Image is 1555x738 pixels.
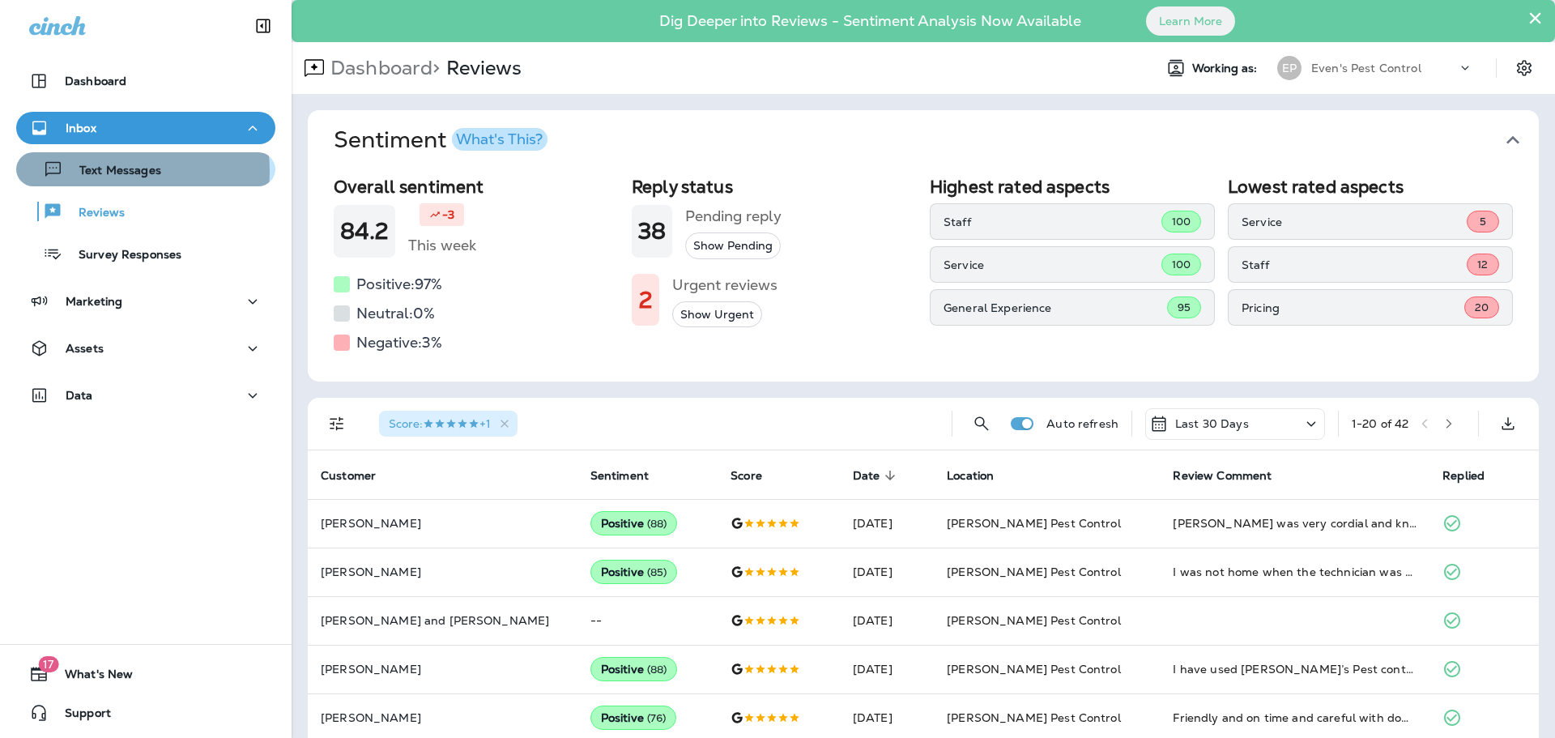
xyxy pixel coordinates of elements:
span: Sentiment [590,469,649,483]
p: Staff [1242,258,1467,271]
h5: Neutral: 0 % [356,301,435,326]
span: [PERSON_NAME] Pest Control [947,613,1121,628]
span: 95 [1178,301,1191,314]
p: Survey Responses [62,248,181,263]
span: What's New [49,668,133,687]
div: 1 - 20 of 42 [1352,417,1408,430]
p: Staff [944,215,1161,228]
span: ( 76 ) [647,711,667,725]
h5: This week [408,232,476,258]
button: Reviews [16,194,275,228]
span: Location [947,469,994,483]
span: ( 85 ) [647,565,667,579]
div: Positive [590,511,678,535]
p: Marketing [66,295,122,308]
p: Reviews [62,206,125,221]
button: Marketing [16,285,275,318]
td: -- [577,596,718,645]
h2: Highest rated aspects [930,177,1215,197]
h2: Overall sentiment [334,177,619,197]
h5: Negative: 3 % [356,330,442,356]
button: Settings [1510,53,1539,83]
button: Survey Responses [16,237,275,271]
button: Support [16,697,275,729]
span: Customer [321,469,376,483]
span: Review Comment [1173,468,1293,483]
p: Reviews [440,56,522,80]
div: Friendly and on time and careful with downstairs windows [1173,710,1417,726]
span: Sentiment [590,468,670,483]
p: Last 30 Days [1175,417,1249,430]
div: I was not home when the technician was here, but he phoned me, and when I returned home, there we... [1173,564,1417,580]
p: Even's Pest Control [1311,62,1421,75]
span: [PERSON_NAME] Pest Control [947,710,1121,725]
div: SentimentWhat's This? [308,170,1539,382]
h5: Pending reply [685,203,782,229]
button: Close [1527,5,1543,31]
button: 17What's New [16,658,275,690]
span: [PERSON_NAME] Pest Control [947,565,1121,579]
span: Score [731,469,762,483]
p: Service [944,258,1161,271]
span: Date [853,468,901,483]
span: Customer [321,468,397,483]
div: I have used Evan’s Pest control for the last couple of years and they have provided me with excel... [1173,661,1417,677]
span: ( 88 ) [647,663,667,676]
span: ( 88 ) [647,517,667,531]
p: Dashboard > [324,56,440,80]
p: [PERSON_NAME] [321,565,564,578]
h2: Reply status [632,177,917,197]
span: Replied [1442,468,1506,483]
button: Learn More [1146,6,1235,36]
span: 20 [1475,301,1489,314]
span: 100 [1172,258,1191,271]
button: Collapse Sidebar [241,10,286,42]
td: [DATE] [840,548,934,596]
div: Elijah was very cordial and knowledgeable. Great service. Would definitely recommend to others. [1173,515,1417,531]
p: [PERSON_NAME] [321,663,564,676]
p: Inbox [66,122,96,134]
p: Dig Deeper into Reviews - Sentiment Analysis Now Available [612,19,1128,23]
div: EP [1277,56,1302,80]
h1: 38 [638,218,666,245]
div: Positive [590,560,678,584]
span: Location [947,468,1015,483]
span: 5 [1480,215,1486,228]
span: Date [853,469,880,483]
h1: 84.2 [340,218,389,245]
p: Auto refresh [1046,417,1118,430]
p: -3 [442,207,454,223]
h1: 2 [638,287,653,314]
button: Show Pending [685,232,781,259]
td: [DATE] [840,596,934,645]
p: Service [1242,215,1467,228]
button: Inbox [16,112,275,144]
h5: Positive: 97 % [356,271,442,297]
p: [PERSON_NAME] [321,517,564,530]
h1: Sentiment [334,126,547,154]
h2: Lowest rated aspects [1228,177,1513,197]
span: Score [731,468,783,483]
p: Pricing [1242,301,1464,314]
button: Filters [321,407,353,440]
h5: Urgent reviews [672,272,777,298]
td: [DATE] [840,499,934,548]
span: 100 [1172,215,1191,228]
p: General Experience [944,301,1167,314]
button: SentimentWhat's This? [321,110,1552,170]
span: Review Comment [1173,469,1272,483]
button: Text Messages [16,152,275,186]
span: Replied [1442,469,1485,483]
button: Search Reviews [965,407,998,440]
div: What's This? [456,132,543,147]
p: [PERSON_NAME] and [PERSON_NAME] [321,614,564,627]
span: [PERSON_NAME] Pest Control [947,516,1121,531]
td: [DATE] [840,645,934,693]
span: 17 [38,656,58,672]
span: Score : +1 [389,416,491,431]
span: Working as: [1192,62,1261,75]
p: Assets [66,342,104,355]
div: Positive [590,657,678,681]
button: Data [16,379,275,412]
button: Export as CSV [1492,407,1524,440]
